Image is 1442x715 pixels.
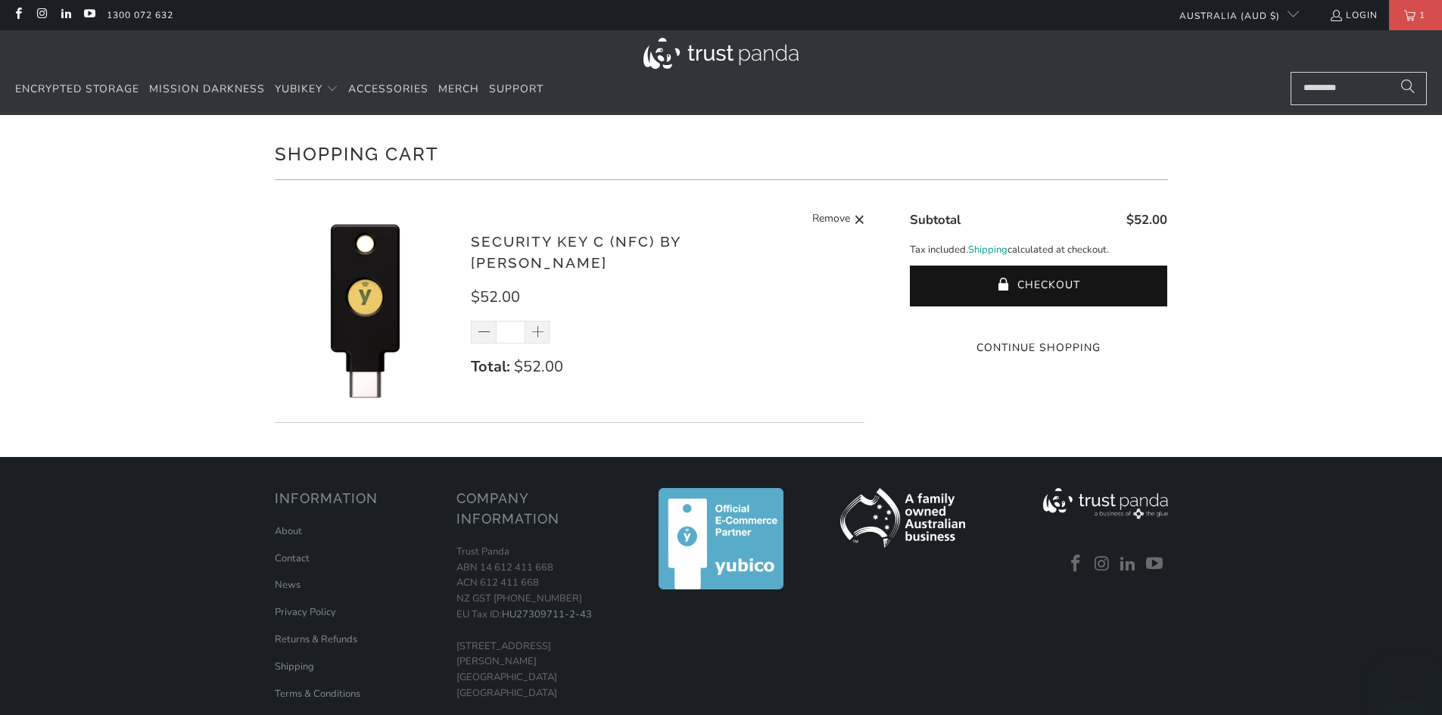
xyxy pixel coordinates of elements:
a: Merch [438,72,479,107]
p: Tax included. calculated at checkout. [910,242,1167,258]
a: Security Key C (NFC) by [PERSON_NAME] [471,233,681,272]
img: Trust Panda Australia [643,38,799,69]
a: Trust Panda Australia on Facebook [1065,555,1088,574]
a: Accessories [348,72,428,107]
a: News [275,578,301,592]
span: Subtotal [910,211,961,228]
p: Trust Panda ABN 14 612 411 668 ACN 612 411 668 NZ GST [PHONE_NUMBER] EU Tax ID: [STREET_ADDRESS][... [456,544,623,701]
span: Mission Darkness [149,82,265,96]
button: Search [1389,72,1427,105]
iframe: Button to launch messaging window [1381,654,1430,703]
span: $52.00 [514,356,563,377]
a: Shipping [968,242,1008,258]
a: Support [489,72,543,107]
span: YubiKey [275,82,322,96]
img: Security Key C (NFC) by Yubico [275,218,456,399]
a: Contact [275,552,310,565]
a: Trust Panda Australia on YouTube [83,9,95,21]
strong: Total: [471,356,510,377]
a: Returns & Refunds [275,633,357,646]
a: HU27309711-2-43 [502,608,592,621]
a: Privacy Policy [275,605,336,619]
a: Trust Panda Australia on YouTube [1144,555,1166,574]
span: $52.00 [1126,211,1167,228]
a: Login [1329,7,1378,23]
a: Mission Darkness [149,72,265,107]
h1: Shopping Cart [275,138,1168,168]
a: Shipping [275,660,314,673]
span: Encrypted Storage [15,82,139,96]
summary: YubiKey [275,72,338,107]
a: Trust Panda Australia on LinkedIn [1117,555,1140,574]
a: About [275,524,302,538]
button: Checkout [910,266,1167,306]
a: Encrypted Storage [15,72,139,107]
a: Trust Panda Australia on Facebook [11,9,24,21]
a: Trust Panda Australia on Instagram [35,9,48,21]
a: 1300 072 632 [107,7,173,23]
span: $52.00 [471,287,520,307]
span: Accessories [348,82,428,96]
input: Search... [1291,72,1427,105]
span: Support [489,82,543,96]
a: Continue Shopping [910,340,1167,356]
nav: Translation missing: en.navigation.header.main_nav [15,72,543,107]
a: Trust Panda Australia on Instagram [1091,555,1113,574]
a: Terms & Conditions [275,687,360,701]
span: Remove [812,210,850,229]
a: Trust Panda Australia on LinkedIn [59,9,72,21]
a: Remove [812,210,865,229]
span: Merch [438,82,479,96]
